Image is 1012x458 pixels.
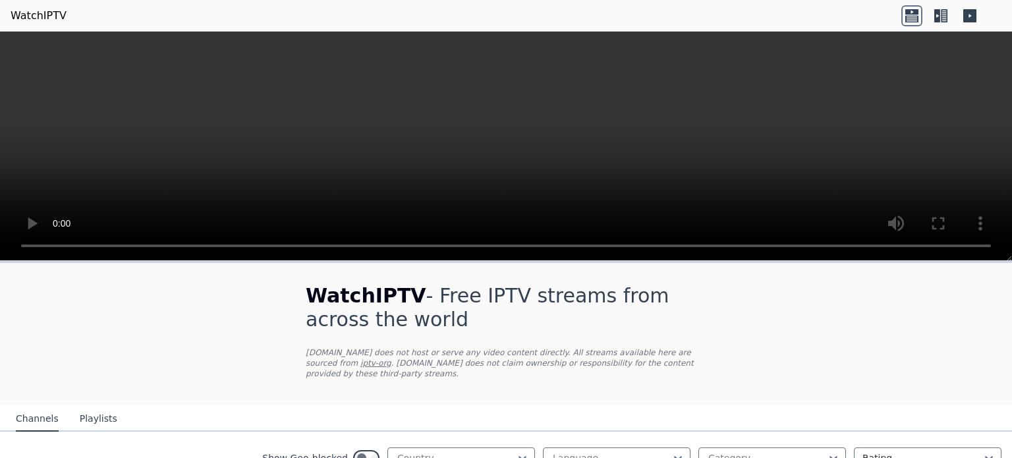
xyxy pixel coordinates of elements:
[360,358,391,368] a: iptv-org
[11,8,67,24] a: WatchIPTV
[306,284,706,331] h1: - Free IPTV streams from across the world
[306,347,706,379] p: [DOMAIN_NAME] does not host or serve any video content directly. All streams available here are s...
[80,407,117,432] button: Playlists
[16,407,59,432] button: Channels
[306,284,426,307] span: WatchIPTV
